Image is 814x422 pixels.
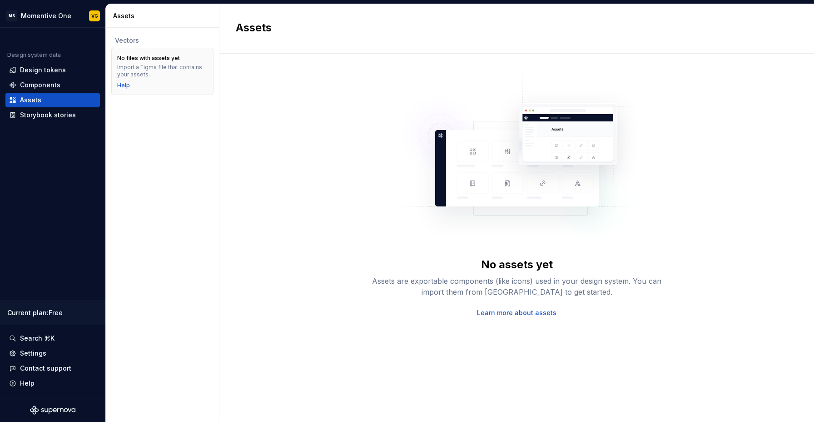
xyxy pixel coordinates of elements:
[113,11,215,20] div: Assets
[7,308,98,317] div: Current plan : Free
[20,364,71,373] div: Contact support
[6,10,17,21] div: MS
[5,63,100,77] a: Design tokens
[2,6,104,25] button: MSMomentive OneVG
[20,349,46,358] div: Settings
[20,334,55,343] div: Search ⌘K
[117,82,130,89] a: Help
[20,65,66,75] div: Design tokens
[20,111,76,120] div: Storybook stories
[477,308,556,317] a: Learn more about assets
[30,406,75,415] svg: Supernova Logo
[5,108,100,122] a: Storybook stories
[91,12,98,20] div: VG
[5,331,100,346] button: Search ⌘K
[7,51,61,59] div: Design system data
[21,11,71,20] div: Momentive One
[5,93,100,107] a: Assets
[20,80,60,90] div: Components
[5,376,100,391] button: Help
[236,20,787,35] h2: Assets
[20,95,41,105] div: Assets
[20,379,35,388] div: Help
[5,78,100,92] a: Components
[372,276,662,297] div: Assets are exportable components (like icons) used in your design system. You can import them fro...
[115,36,210,45] div: Vectors
[5,361,100,376] button: Contact support
[5,346,100,361] a: Settings
[117,55,180,62] div: No files with assets yet
[117,64,208,78] div: Import a Figma file that contains your assets.
[481,257,553,272] div: No assets yet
